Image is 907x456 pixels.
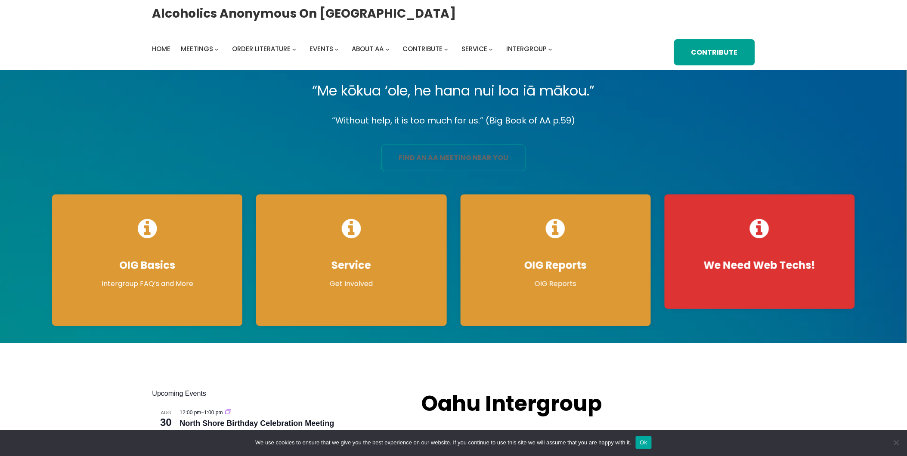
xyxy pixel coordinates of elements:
a: Alcoholics Anonymous on [GEOGRAPHIC_DATA] [152,3,456,24]
span: No [892,438,901,447]
span: 30 [152,415,180,430]
button: Events submenu [335,47,339,51]
a: Intergroup [506,43,547,55]
button: Meetings submenu [215,47,219,51]
nav: Intergroup [152,43,555,55]
button: Contribute submenu [444,47,448,51]
span: Meetings [181,44,214,53]
button: Intergroup submenu [548,47,552,51]
span: Service [461,44,487,53]
span: Aug [152,409,180,416]
h2: Oahu Intergroup [421,388,628,419]
a: Contribute [403,43,443,55]
span: We use cookies to ensure that we give you the best experience on our website. If you continue to ... [255,438,631,447]
a: Meetings [181,43,214,55]
h4: OIG Reports [469,259,642,272]
h4: OIG Basics [61,259,234,272]
span: Home [152,44,171,53]
h4: We Need Web Techs! [673,259,846,272]
h2: Upcoming Events [152,388,404,399]
button: About AA submenu [386,47,390,51]
time: – [180,410,224,416]
a: Service [461,43,487,55]
h4: Service [265,259,438,272]
span: Contribute [403,44,443,53]
button: Service submenu [489,47,493,51]
p: Intergroup FAQ’s and More [61,279,234,289]
a: Events [310,43,333,55]
span: Order Literature [232,44,291,53]
p: “Me kōkua ‘ole, he hana nui loa iā mākou.” [45,79,861,103]
a: Home [152,43,171,55]
a: find an aa meeting near you [381,145,526,171]
p: Get Involved [265,279,438,289]
a: Event series: North Shore Birthday Celebration Meeting [225,410,231,416]
button: Order Literature submenu [292,47,296,51]
button: Ok [636,436,652,449]
a: About AA [352,43,384,55]
span: 1:00 pm [204,410,223,416]
span: 12:00 pm [180,410,201,416]
a: North Shore Birthday Celebration Meeting [180,419,334,428]
p: OIG Reports [469,279,642,289]
a: Contribute [674,39,755,66]
span: Events [310,44,333,53]
p: “Without help, it is too much for us.” (Big Book of AA p.59) [45,113,861,128]
span: Intergroup [506,44,547,53]
span: About AA [352,44,384,53]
